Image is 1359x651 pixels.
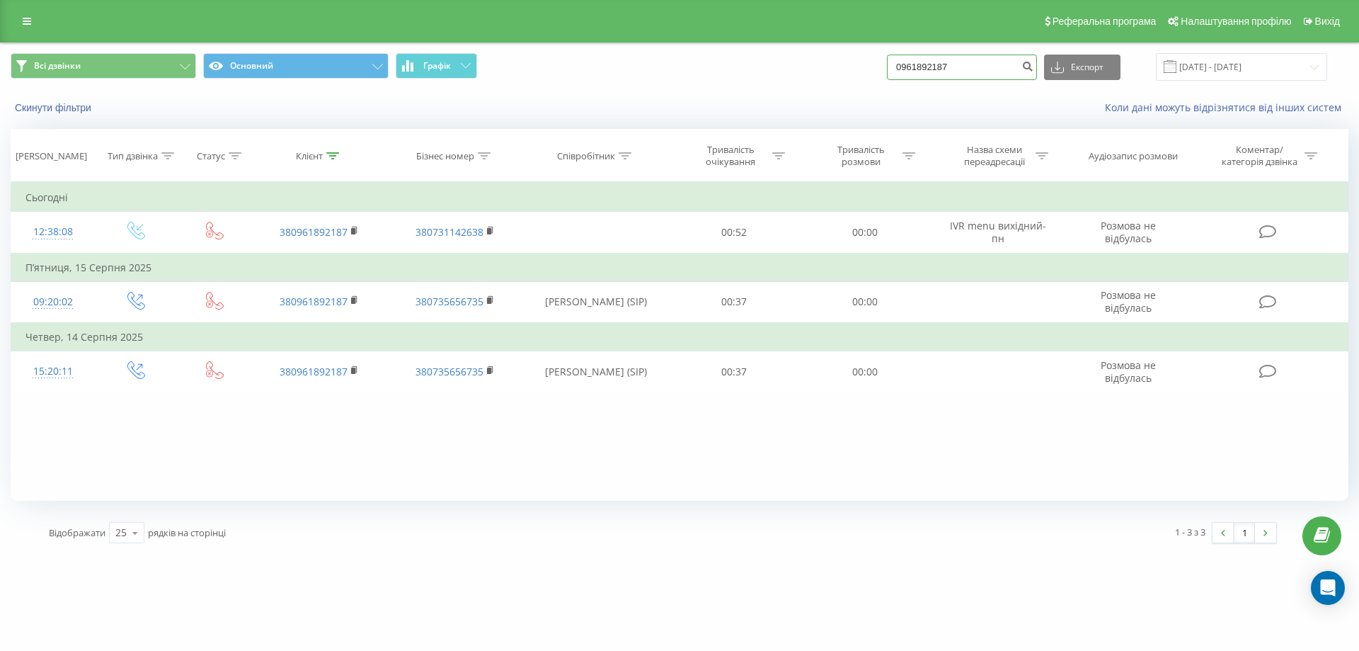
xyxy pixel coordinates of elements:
td: 00:00 [799,281,929,323]
div: 09:20:02 [25,288,81,316]
div: [PERSON_NAME] [16,150,87,162]
span: рядків на сторінці [148,526,226,539]
a: 380731142638 [415,225,483,239]
td: 00:37 [669,351,799,392]
td: [PERSON_NAME] (SIP) [522,351,669,392]
div: Коментар/категорія дзвінка [1218,144,1301,168]
a: Коли дані можуть відрізнятися вiд інших систем [1105,101,1348,114]
div: 25 [115,526,127,540]
span: Графік [423,61,451,71]
span: Налаштування профілю [1181,16,1291,27]
span: Відображати [49,526,105,539]
a: 1 [1234,523,1255,543]
td: П’ятниця, 15 Серпня 2025 [11,254,1348,282]
a: 380961892187 [280,365,348,378]
td: [PERSON_NAME] (SIP) [522,281,669,323]
span: Реферальна програма [1053,16,1157,27]
button: Скинути фільтри [11,101,98,114]
td: Четвер, 14 Серпня 2025 [11,323,1348,351]
a: 380961892187 [280,295,348,308]
td: 00:37 [669,281,799,323]
div: Тривалість розмови [823,144,899,168]
button: Експорт [1044,55,1120,80]
a: 380735656735 [415,365,483,378]
span: Вихід [1315,16,1340,27]
div: 15:20:11 [25,358,81,385]
td: 00:00 [799,351,929,392]
div: Співробітник [557,150,615,162]
td: Сьогодні [11,183,1348,212]
td: 00:52 [669,212,799,254]
td: 00:00 [799,212,929,254]
input: Пошук за номером [887,55,1037,80]
div: Аудіозапис розмови [1089,150,1178,162]
div: Тривалість очікування [693,144,769,168]
div: Статус [197,150,225,162]
span: Розмова не відбулась [1101,288,1156,315]
button: Основний [203,53,389,79]
button: Графік [396,53,477,79]
span: Розмова не відбулась [1101,358,1156,385]
a: 380735656735 [415,295,483,308]
div: Назва схеми переадресації [956,144,1032,168]
td: IVR menu вихідний-пн [930,212,1066,254]
div: Тип дзвінка [108,150,158,162]
span: Розмова не відбулась [1101,219,1156,245]
span: Всі дзвінки [34,60,81,72]
div: Бізнес номер [416,150,474,162]
div: Клієнт [296,150,323,162]
a: 380961892187 [280,225,348,239]
div: Open Intercom Messenger [1311,571,1345,605]
button: Всі дзвінки [11,53,196,79]
div: 1 - 3 з 3 [1175,525,1205,539]
div: 12:38:08 [25,218,81,246]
